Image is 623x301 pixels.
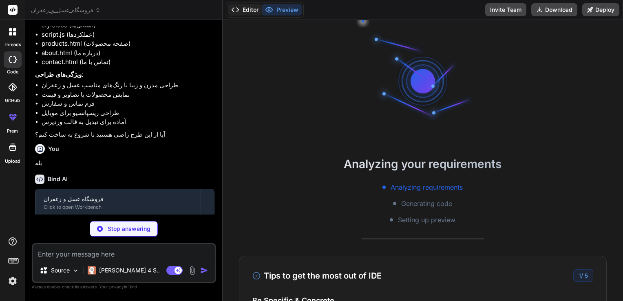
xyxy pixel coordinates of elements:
li: products.html (صفحه محصولات) [42,39,214,49]
label: GitHub [5,97,20,104]
button: Editor [228,4,262,15]
li: طراحی ریسپانسیو برای موبایل [42,108,214,118]
li: script.js (عملکردها) [42,30,214,40]
span: Setting up preview [398,215,455,225]
button: Download [531,3,577,16]
button: Invite Team [485,3,526,16]
div: / [573,269,593,282]
li: طراحی مدرن و زیبا با رنگ‌های مناسب عسل و زعفران [42,81,214,90]
button: فروشگاه عسل و زعفرانClick to open Workbench [35,189,201,216]
li: contact.html (تماس با ما) [42,58,214,67]
div: فروشگاه عسل و زعفران [44,195,192,203]
label: threads [4,41,21,48]
span: privacy [109,284,124,289]
h6: You [48,145,59,153]
p: [PERSON_NAME] 4 S.. [99,266,160,274]
span: Analyzing requirements [391,182,463,192]
p: Stop answering [108,225,150,233]
h3: Tips to get the most out of IDE [252,270,382,282]
span: 1 [579,272,581,279]
p: : [35,70,214,80]
p: Always double-check its answers. Your in Bind [32,283,216,291]
span: Generating code [401,199,452,208]
h6: Bind AI [48,175,68,183]
button: Deploy [582,3,619,16]
strong: ویژگی‌های طراحی [35,71,82,78]
img: icon [200,266,208,274]
p: آیا از این طرح راضی هستید تا شروع به ساخت کنم؟ [35,130,214,139]
label: code [7,69,18,75]
img: attachment [188,266,197,275]
li: about.html (درباره ما) [42,49,214,58]
h2: Analyzing your requirements [223,155,623,173]
span: 5 [585,272,588,279]
span: فروشگاه_عسل_و_زعفران [31,6,101,14]
p: بله [35,159,214,168]
div: Click to open Workbench [44,204,192,210]
img: settings [6,274,20,288]
img: Pick Models [72,267,79,274]
li: نمایش محصولات با تصاویر و قیمت [42,90,214,100]
button: Preview [262,4,302,15]
img: Claude 4 Sonnet [88,266,96,274]
p: Source [51,266,70,274]
label: Upload [5,158,20,165]
label: prem [7,128,18,135]
li: آماده برای تبدیل به قالب وردپرس [42,117,214,127]
li: فرم تماس و سفارش [42,99,214,108]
